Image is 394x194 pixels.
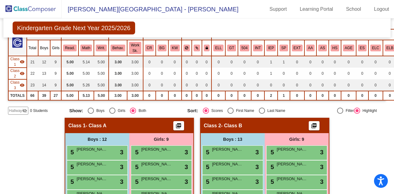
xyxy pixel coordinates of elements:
td: 0 [316,68,329,79]
td: 0 [143,91,156,100]
button: Behav. [111,45,125,51]
div: Girls: 9 [265,133,329,145]
span: Class 1 [10,56,20,67]
td: 0 [143,79,156,91]
td: 0 [341,56,356,68]
td: 0 [211,68,225,79]
td: 0 [329,79,341,91]
td: 0 [168,91,182,100]
td: 0 [368,56,383,68]
td: 0 [356,79,368,91]
button: Print Students Details [173,121,184,130]
td: 0 [182,79,192,91]
span: 5 [69,149,74,156]
mat-icon: visibility [20,59,25,64]
td: 0 [192,91,202,100]
td: 9 [50,68,62,79]
td: 0 [225,91,238,100]
span: 3 [320,162,324,172]
span: Hallway [9,108,22,113]
th: Total [27,40,38,56]
td: 5.00 [78,68,94,79]
span: [PERSON_NAME] [277,176,308,182]
td: 0 [316,79,329,91]
a: Logout [369,4,394,14]
div: Boys : 13 [201,133,265,145]
span: Class 3 [10,80,20,91]
button: GT [227,45,236,51]
span: [PERSON_NAME] [77,161,107,167]
span: [PERSON_NAME] [212,146,243,152]
td: 0 [316,91,329,100]
button: SP [279,45,288,51]
span: [PERSON_NAME] [141,176,172,182]
td: 0 [168,68,182,79]
mat-icon: picture_as_pdf [310,123,318,131]
td: 0 [211,56,225,68]
td: 0 [278,68,290,79]
th: ES IEP [356,40,368,56]
th: Brittany Grimm [156,40,168,56]
th: Kathy Williamson [168,40,182,56]
div: Filter [343,108,354,113]
span: 3 [185,148,188,157]
td: 0 [304,79,317,91]
span: Class 1 [68,123,86,129]
button: BG [158,45,167,51]
div: Boys [94,108,105,113]
td: 0 [290,91,304,100]
td: 0 [368,91,383,100]
button: IEP [266,45,276,51]
span: [PERSON_NAME] [212,176,243,182]
span: [PERSON_NAME] [277,161,308,167]
td: 0 [264,79,278,91]
td: 0 [211,79,225,91]
td: 5.00 [61,68,78,79]
span: 3 [320,148,324,157]
div: Highlight [360,108,377,113]
span: [PERSON_NAME] [212,161,243,167]
th: 504 Plan [238,40,251,56]
td: 0 [192,56,202,68]
td: 3.00 [109,68,127,79]
td: 5.00 [61,56,78,68]
span: 3 [120,177,123,186]
span: 3 [185,177,188,186]
span: Class 2 [10,68,20,79]
div: Girls: 9 [129,133,193,145]
td: 0 [143,56,156,68]
td: TOTALS [8,91,27,100]
td: 0 [251,68,264,79]
th: Introvert [251,40,264,56]
td: 0 [202,56,212,68]
td: 0 [329,56,341,68]
button: KW [170,45,180,51]
span: [PERSON_NAME] [77,146,107,152]
div: Girls [115,108,126,113]
th: Individualized Education Plan [264,40,278,56]
td: 0 [192,79,202,91]
span: 3 [255,177,259,186]
td: 0 [202,79,212,91]
td: 0 [341,91,356,100]
td: 3.00 [127,56,143,68]
div: Both [136,108,146,113]
td: 23 [27,79,38,91]
td: 0 [290,68,304,79]
td: 0 [304,68,317,79]
th: Girls [50,40,62,56]
button: ELC [370,45,381,51]
button: HS [331,45,339,51]
th: EL class C [368,40,383,56]
td: 0 [202,91,212,100]
span: - Class A [86,123,107,129]
div: First Name [234,108,254,113]
td: 12 [38,56,50,68]
a: School [341,4,366,14]
th: Christina Reinhard [143,40,156,56]
td: 0 [251,56,264,68]
span: 3 [120,148,123,157]
mat-icon: picture_as_pdf [175,123,182,131]
td: 27 [50,91,62,100]
td: 21 [27,56,38,68]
